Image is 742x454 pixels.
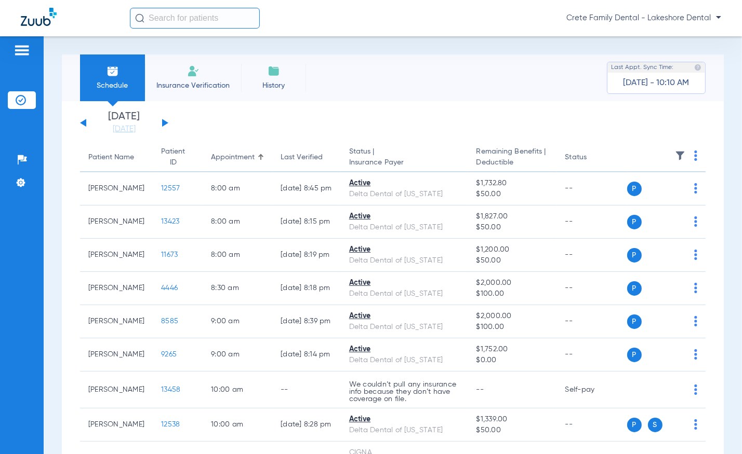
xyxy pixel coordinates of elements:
div: Active [349,414,460,425]
span: Last Appt. Sync Time: [611,62,673,73]
span: Crete Family Dental - Lakeshore Dental [566,13,721,23]
td: [DATE] 8:14 PM [272,338,341,372]
img: Zuub Logo [21,8,57,26]
a: [DATE] [93,124,155,134]
span: $50.00 [476,222,549,233]
span: 13458 [161,386,180,393]
div: Active [349,278,460,288]
span: [DATE] - 10:10 AM [624,78,690,88]
div: Patient ID [161,146,185,168]
div: Last Verified [281,152,333,163]
img: last sync help info [694,64,701,71]
div: Appointment [211,152,264,163]
div: Patient Name [88,152,144,163]
th: Remaining Benefits | [468,143,557,172]
td: Self-pay [557,372,627,408]
td: 9:00 AM [203,338,272,372]
td: [DATE] 8:39 PM [272,305,341,338]
td: 8:00 AM [203,205,272,239]
span: History [249,80,298,91]
td: -- [557,305,627,338]
span: 13423 [161,218,179,225]
td: [DATE] 8:28 PM [272,408,341,442]
div: Delta Dental of [US_STATE] [349,425,460,436]
td: 9:00 AM [203,305,272,338]
td: [PERSON_NAME] [80,305,153,338]
span: -- [476,386,484,393]
span: $100.00 [476,322,549,333]
img: Schedule [107,65,119,77]
span: P [627,314,642,329]
span: 9265 [161,351,177,358]
span: $0.00 [476,355,549,366]
td: [DATE] 8:18 PM [272,272,341,305]
span: S [648,418,662,432]
span: Insurance Payer [349,157,460,168]
div: Active [349,311,460,322]
div: Delta Dental of [US_STATE] [349,288,460,299]
td: 10:00 AM [203,408,272,442]
span: $100.00 [476,288,549,299]
span: Insurance Verification [153,80,233,91]
span: P [627,281,642,296]
td: 8:00 AM [203,239,272,272]
td: 8:00 AM [203,172,272,205]
td: -- [557,338,627,372]
img: group-dot-blue.svg [694,216,697,227]
td: -- [557,205,627,239]
td: 10:00 AM [203,372,272,408]
td: 8:30 AM [203,272,272,305]
th: Status [557,143,627,172]
p: We couldn’t pull any insurance info because they don’t have coverage on file. [349,381,460,403]
div: Delta Dental of [US_STATE] [349,322,460,333]
td: -- [557,172,627,205]
span: P [627,418,642,432]
div: Appointment [211,152,255,163]
span: $2,000.00 [476,278,549,288]
td: [PERSON_NAME] [80,172,153,205]
td: [DATE] 8:15 PM [272,205,341,239]
td: [PERSON_NAME] [80,239,153,272]
td: [PERSON_NAME] [80,272,153,305]
span: $2,000.00 [476,311,549,322]
img: group-dot-blue.svg [694,283,697,293]
span: $50.00 [476,425,549,436]
img: group-dot-blue.svg [694,150,697,161]
div: Active [349,344,460,355]
td: [DATE] 8:19 PM [272,239,341,272]
img: hamburger-icon [14,44,30,57]
div: Last Verified [281,152,323,163]
img: Search Icon [135,13,144,23]
td: -- [557,408,627,442]
span: 8585 [161,318,178,325]
input: Search for patients [130,8,260,29]
img: group-dot-blue.svg [694,384,697,395]
span: P [627,182,642,196]
div: Patient Name [88,152,134,163]
span: P [627,215,642,229]
td: [DATE] 8:45 PM [272,172,341,205]
img: History [268,65,280,77]
div: Active [349,211,460,222]
td: [PERSON_NAME] [80,408,153,442]
span: 11673 [161,251,178,258]
span: $50.00 [476,255,549,266]
span: $1,827.00 [476,211,549,222]
th: Status | [341,143,468,172]
li: [DATE] [93,112,155,134]
span: Deductible [476,157,549,168]
span: $1,752.00 [476,344,549,355]
div: Active [349,244,460,255]
div: Patient ID [161,146,194,168]
img: group-dot-blue.svg [694,349,697,360]
span: Schedule [88,80,137,91]
td: -- [557,272,627,305]
span: P [627,348,642,362]
img: Manual Insurance Verification [187,65,200,77]
div: Chat Widget [690,404,742,454]
td: -- [272,372,341,408]
img: group-dot-blue.svg [694,316,697,326]
td: [PERSON_NAME] [80,338,153,372]
td: -- [557,239,627,272]
span: $1,339.00 [476,414,549,425]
